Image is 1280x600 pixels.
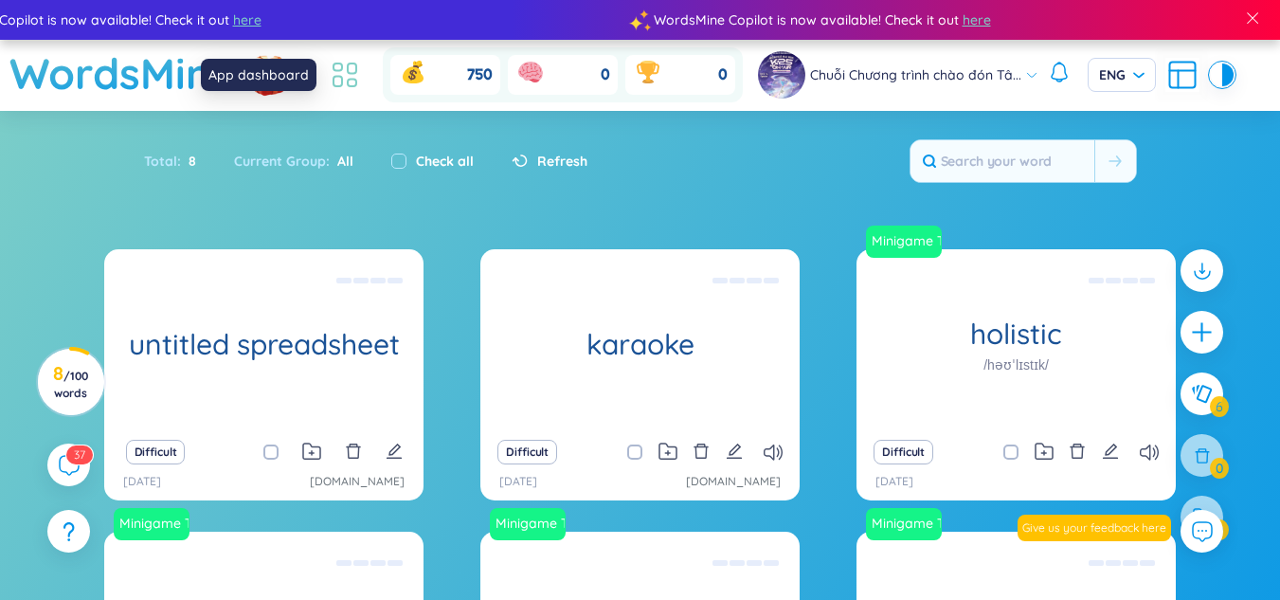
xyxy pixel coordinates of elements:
[758,51,810,99] a: avatar
[1190,320,1214,344] span: plus
[864,231,944,250] a: Minigame Talkshow "Mở khóa đại học - k25 on air"
[123,473,161,491] p: [DATE]
[866,508,949,540] a: Minigame Talkshow "Mở khóa đại học - k25 on air"
[104,328,424,361] h1: untitled spreadsheet
[345,439,362,465] button: delete
[1102,439,1119,465] button: edit
[54,369,88,400] span: / 100 words
[686,473,781,491] a: [DOMAIN_NAME]
[1069,439,1086,465] button: delete
[1102,443,1119,460] span: edit
[310,473,405,491] a: [DOMAIN_NAME]
[983,355,1049,375] h1: /həʊˈlɪstɪk/
[144,141,215,181] div: Total :
[480,328,800,361] h1: karaoke
[874,440,933,464] button: Difficult
[114,508,197,540] a: Minigame Talkshow "Mở khóa đại học - k25 on air"
[74,447,80,462] span: 3
[249,45,287,102] img: flashSalesIcon.a7f4f837.png
[66,445,93,464] sup: 37
[726,443,743,460] span: edit
[910,140,1094,182] input: Search your word
[726,439,743,465] button: edit
[467,64,493,85] span: 750
[693,439,710,465] button: delete
[386,443,403,460] span: edit
[718,64,728,85] span: 0
[856,318,1176,351] h1: holistic
[330,153,353,170] span: All
[810,64,1021,85] span: Chuỗi Chương trình chào đón Tâ...
[490,508,573,540] a: Minigame Talkshow "Mở khóa đại học - k25 on air"
[231,9,260,30] span: here
[864,514,944,533] a: Minigame Talkshow "Mở khóa đại học - k25 on air"
[758,51,805,99] img: avatar
[416,151,474,172] label: Check all
[345,443,362,460] span: delete
[181,151,196,172] span: 8
[866,226,949,258] a: Minigame Talkshow "Mở khóa đại học - k25 on air"
[693,443,710,460] span: delete
[497,440,557,464] button: Difficult
[201,59,316,91] div: App dashboard
[499,473,537,491] p: [DATE]
[875,473,913,491] p: [DATE]
[126,440,186,464] button: Difficult
[488,514,568,533] a: Minigame Talkshow "Mở khóa đại học - k25 on air"
[112,514,191,533] a: Minigame Talkshow "Mở khóa đại học - k25 on air"
[386,439,403,465] button: edit
[537,151,587,172] span: Refresh
[80,447,85,462] span: 7
[961,9,989,30] span: here
[9,40,237,107] a: WordsMine
[601,64,610,85] span: 0
[1069,443,1086,460] span: delete
[49,366,92,400] h3: 8
[1099,65,1145,84] span: ENG
[215,141,372,181] div: Current Group :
